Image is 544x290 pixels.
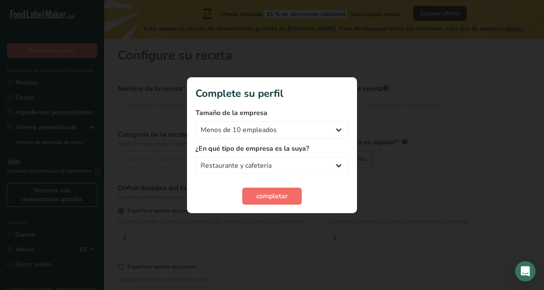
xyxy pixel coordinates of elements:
[515,261,535,282] div: Open Intercom Messenger
[242,188,302,205] button: completar
[195,86,348,101] h1: Complete su perfil
[195,108,348,118] label: Tamaño de la empresa
[195,144,348,154] label: ¿En qué tipo de empresa es la suya?
[256,191,288,201] span: completar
